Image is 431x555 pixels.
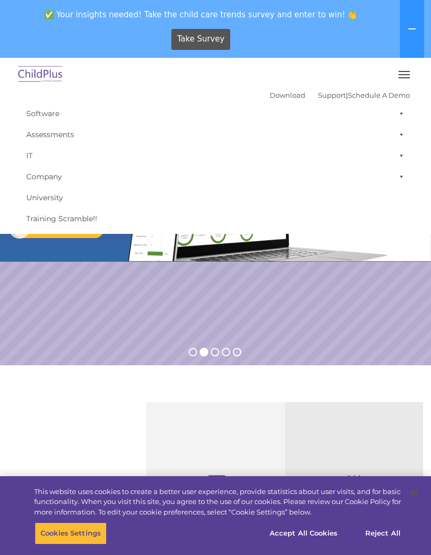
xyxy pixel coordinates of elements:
img: ChildPlus by Procare Solutions [16,63,65,87]
a: University [21,187,410,208]
button: Cookies Settings [35,522,107,544]
span: Take Survey [177,30,224,48]
a: Download [270,91,305,99]
div: This website uses cookies to create a better user experience, provide statistics about user visit... [34,487,401,518]
font: | [270,91,410,99]
a: IT [21,145,410,166]
button: Accept All Cookies [264,522,343,544]
a: Support [318,91,346,99]
a: Software [21,103,410,124]
a: Company [21,166,410,187]
button: Reject All [350,522,416,544]
span: ✅ Your insights needed! Take the child care trends survey and enter to win! 👏 [4,4,398,25]
a: Training Scramble!! [21,208,410,229]
a: Schedule A Demo [348,91,410,99]
button: Close [403,481,426,505]
a: Take Survey [171,29,231,50]
a: Assessments [21,124,410,145]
